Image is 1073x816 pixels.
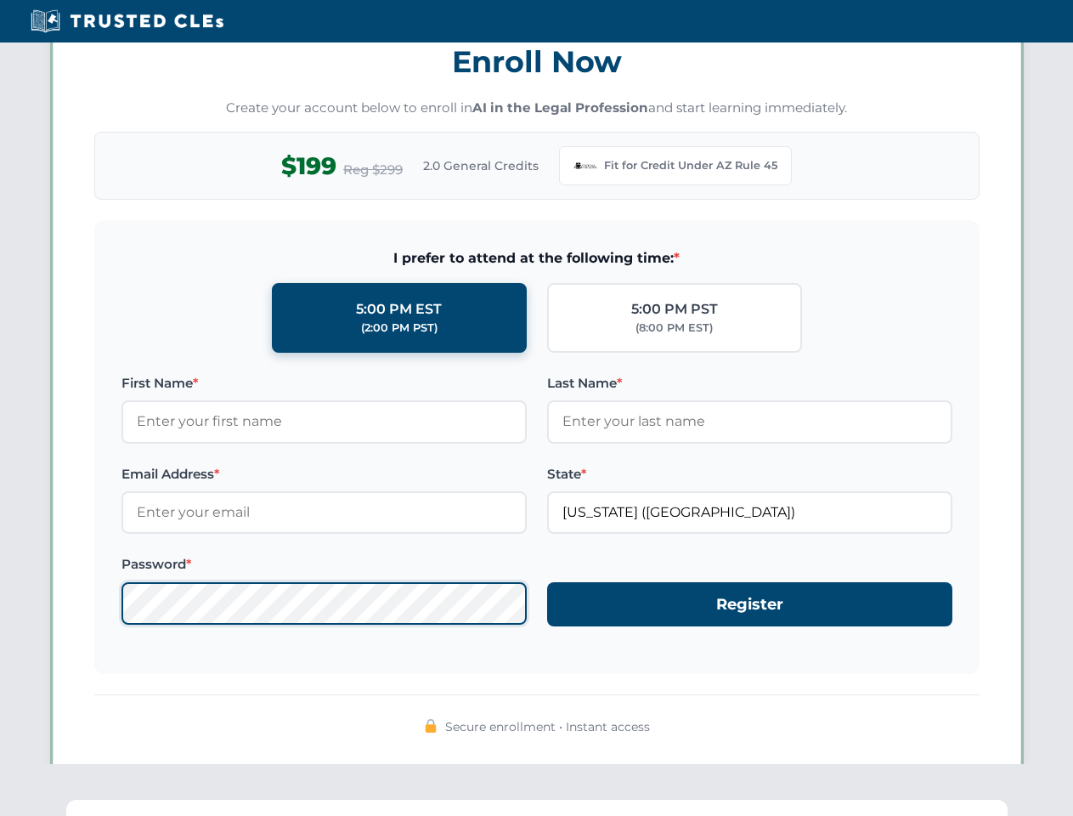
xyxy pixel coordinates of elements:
div: (2:00 PM PST) [361,320,438,337]
div: (8:00 PM EST) [635,320,713,337]
input: Enter your first name [121,400,527,443]
div: 5:00 PM EST [356,298,442,320]
span: 2.0 General Credits [423,156,539,175]
span: Secure enrollment • Instant access [445,717,650,736]
img: 🔒 [424,719,438,733]
strong: AI in the Legal Profession [472,99,648,116]
img: Trusted CLEs [25,8,229,34]
span: Fit for Credit Under AZ Rule 45 [604,157,777,174]
label: State [547,464,952,484]
img: Arizona Bar [573,154,597,178]
p: Create your account below to enroll in and start learning immediately. [94,99,980,118]
div: 5:00 PM PST [631,298,718,320]
h3: Enroll Now [94,35,980,88]
label: Last Name [547,373,952,394]
label: Password [121,554,527,575]
span: $199 [281,147,336,185]
input: Enter your email [121,491,527,534]
span: I prefer to attend at the following time: [121,247,952,269]
input: Enter your last name [547,400,952,443]
label: First Name [121,373,527,394]
input: Arizona (AZ) [547,491,952,534]
button: Register [547,582,952,627]
label: Email Address [121,464,527,484]
span: Reg $299 [343,160,403,180]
